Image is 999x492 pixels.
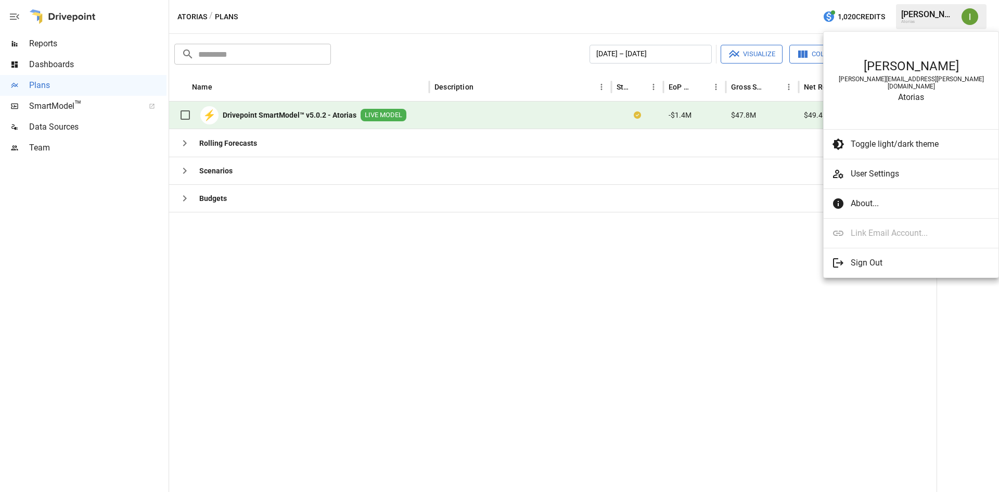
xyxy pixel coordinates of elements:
[834,59,988,73] div: [PERSON_NAME]
[851,197,982,210] span: About...
[851,138,982,150] span: Toggle light/dark theme
[834,92,988,102] div: Atorias
[851,168,990,180] span: User Settings
[834,75,988,90] div: [PERSON_NAME][EMAIL_ADDRESS][PERSON_NAME][DOMAIN_NAME]
[851,257,982,269] span: Sign Out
